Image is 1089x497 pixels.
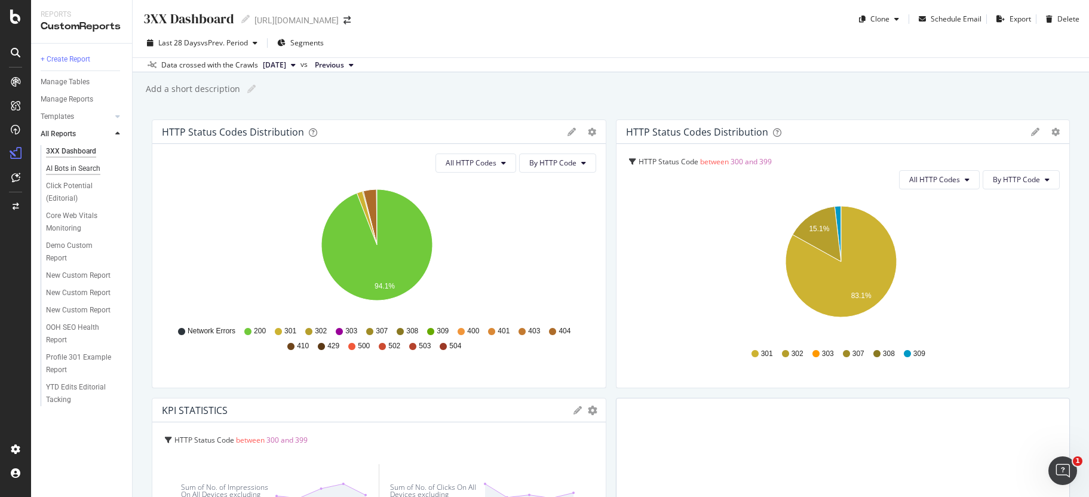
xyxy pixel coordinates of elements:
div: Delete [1057,14,1079,24]
span: 303 [822,349,834,359]
span: 1 [1073,456,1082,466]
span: All HTTP Codes [909,174,960,185]
div: Templates [41,111,74,123]
span: between [700,157,729,167]
button: Delete [1041,10,1079,29]
div: YTD Edits Editorial Tacking [46,381,114,406]
i: Edit report name [241,15,250,23]
button: [DATE] [258,58,300,72]
div: New Custom Report [46,287,111,299]
a: Demo Custom Report [46,240,124,265]
span: vs Prev. Period [201,38,248,48]
span: 308 [406,326,418,336]
span: 400 [467,326,479,336]
div: Manage Tables [41,76,90,88]
button: Clone [854,10,904,29]
div: Schedule Email [931,14,981,24]
button: Schedule Email [914,10,981,29]
div: OOH SEO Health Report [46,321,113,346]
span: 300 and 399 [731,157,772,167]
div: Profile 301 Example Report [46,351,114,376]
span: 404 [559,326,570,336]
button: Previous [310,58,358,72]
span: 429 [327,341,339,351]
div: KPI STATISTICS [162,404,228,416]
button: Export [992,10,1031,29]
div: All Reports [41,128,76,140]
a: Profile 301 Example Report [46,351,124,376]
span: 309 [913,349,925,359]
span: 403 [528,326,540,336]
div: CustomReports [41,20,122,33]
div: New Custom Report [46,304,111,317]
svg: A chart. [162,182,591,321]
a: New Custom Report [46,287,124,299]
div: + Create Report [41,53,90,66]
i: Edit report name [247,85,256,93]
div: gear [588,128,596,136]
span: 301 [284,326,296,336]
div: Export [1010,14,1031,24]
a: Core Web Vitals Monitoring [46,210,124,235]
span: By HTTP Code [529,158,576,168]
span: 308 [883,349,895,359]
span: Last 28 Days [158,38,201,48]
div: arrow-right-arrow-left [343,16,351,24]
span: HTTP Status Code [174,435,234,445]
div: New Custom Report [46,269,111,282]
div: HTTP Status Codes Distribution [162,126,304,138]
div: [URL][DOMAIN_NAME] [254,14,339,26]
div: Reports [41,10,122,20]
a: + Create Report [41,53,124,66]
span: 503 [419,341,431,351]
div: HTTP Status Codes DistributiongeargearAll HTTP CodesBy HTTP CodeA chart.Network Errors20030130230... [152,119,606,388]
span: 300 and 399 [266,435,308,445]
button: Last 28 DaysvsPrev. Period [142,33,262,53]
div: Core Web Vitals Monitoring [46,210,115,235]
button: All HTTP Codes [435,154,516,173]
a: Templates [41,111,112,123]
iframe: Intercom live chat [1048,456,1077,485]
text: 94.1% [375,282,395,290]
a: YTD Edits Editorial Tacking [46,381,124,406]
span: 302 [315,326,327,336]
div: Data crossed with the Crawls [161,60,258,70]
a: AI Bots in Search [46,162,124,175]
a: 3XX Dashboard [46,145,124,158]
span: 500 [358,341,370,351]
a: New Custom Report [46,269,124,282]
span: vs [300,59,310,70]
text: 15.1% [809,225,829,233]
span: All HTTP Codes [446,158,496,168]
a: OOH SEO Health Report [46,321,124,346]
span: 307 [376,326,388,336]
span: 301 [761,349,773,359]
svg: A chart. [626,199,1056,338]
div: Demo Custom Report [46,240,112,265]
span: 410 [297,341,309,351]
span: between [236,435,265,445]
div: gear [1051,128,1060,136]
span: 303 [345,326,357,336]
span: Previous [315,60,344,70]
text: 83.1% [851,292,871,300]
span: 502 [388,341,400,351]
button: Segments [272,33,329,53]
span: 307 [852,349,864,359]
span: 309 [437,326,449,336]
div: HTTP Status Codes Distribution [626,126,768,138]
div: AI Bots in Search [46,162,100,175]
span: HTTP Status Code [639,157,698,167]
span: By HTTP Code [993,174,1040,185]
a: Manage Tables [41,76,124,88]
span: 401 [498,326,510,336]
a: Manage Reports [41,93,124,106]
div: Click Potential (Editorial) [46,180,113,205]
span: 2025 Aug. 1st [263,60,286,70]
div: 3XX Dashboard [46,145,96,158]
div: Manage Reports [41,93,93,106]
span: 302 [792,349,803,359]
div: gear [588,406,597,415]
div: Add a short description [145,83,240,95]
